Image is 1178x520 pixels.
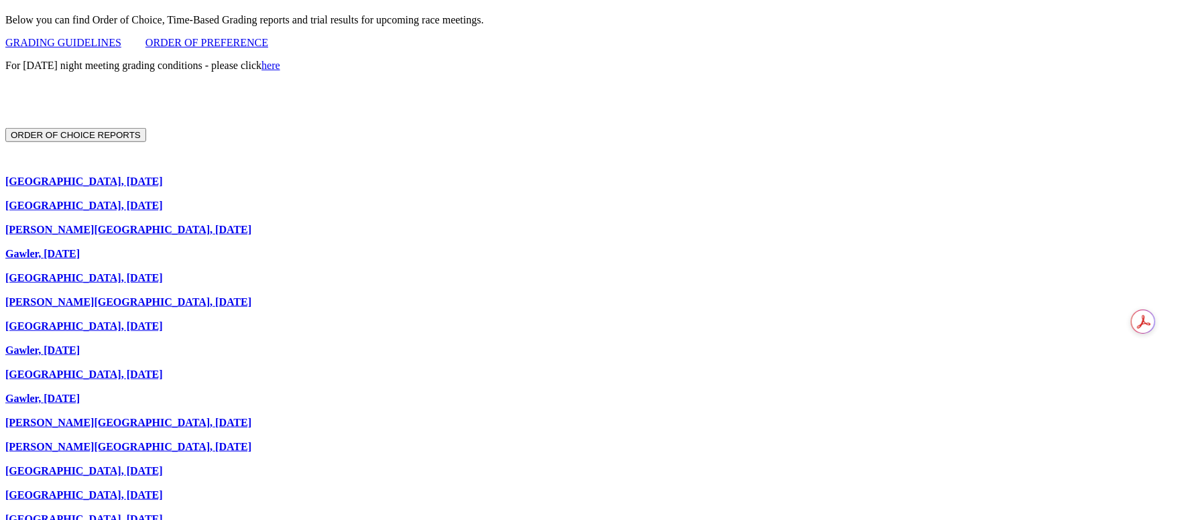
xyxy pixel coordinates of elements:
[261,60,280,71] a: here
[145,37,268,48] a: ORDER OF PREFERENCE
[5,128,146,142] button: ORDER OF CHOICE REPORTS
[5,344,80,356] a: Gawler, [DATE]
[5,200,163,211] a: [GEOGRAPHIC_DATA], [DATE]
[5,369,163,380] a: [GEOGRAPHIC_DATA], [DATE]
[5,176,163,187] a: [GEOGRAPHIC_DATA], [DATE]
[5,441,251,452] a: [PERSON_NAME][GEOGRAPHIC_DATA], [DATE]
[5,272,163,283] a: [GEOGRAPHIC_DATA], [DATE]
[5,465,163,476] a: [GEOGRAPHIC_DATA], [DATE]
[5,14,1173,26] p: Below you can find Order of Choice, Time-Based Grading reports and trial results for upcoming rac...
[5,248,80,259] a: Gawler, [DATE]
[5,320,163,332] a: [GEOGRAPHIC_DATA], [DATE]
[5,37,121,48] a: GRADING GUIDELINES
[5,296,251,308] a: [PERSON_NAME][GEOGRAPHIC_DATA], [DATE]
[5,489,163,501] a: [GEOGRAPHIC_DATA], [DATE]
[5,417,251,428] a: [PERSON_NAME][GEOGRAPHIC_DATA], [DATE]
[5,224,251,235] a: [PERSON_NAME][GEOGRAPHIC_DATA], [DATE]
[5,393,80,404] a: Gawler, [DATE]
[5,60,280,71] span: For [DATE] night meeting grading conditions - please click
